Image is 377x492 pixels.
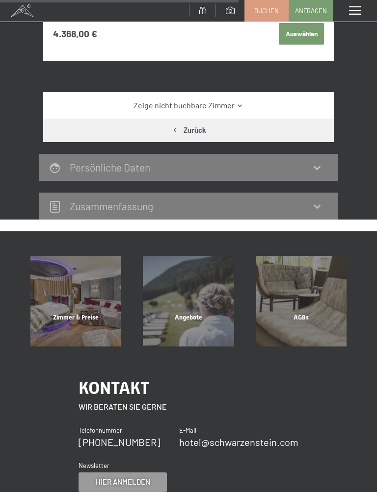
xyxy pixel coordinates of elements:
[295,6,327,15] span: Anfragen
[254,6,279,15] span: Buchen
[132,256,244,346] a: Buchung Angebote
[79,378,149,398] span: Kontakt
[79,426,122,434] span: Telefonnummer
[179,426,196,434] span: E-Mail
[245,0,288,21] a: Buchen
[70,161,150,173] h2: Persönliche Daten
[179,436,298,448] a: hotel@schwarzenstein.com
[279,23,324,45] button: Auswählen
[79,436,161,448] a: [PHONE_NUMBER]
[79,402,167,411] span: Wir beraten Sie gerne
[53,314,99,321] span: Zimmer & Preise
[43,119,334,141] button: Zurück
[294,314,309,321] span: AGBs
[70,200,153,212] h2: Zusammen­fassung
[175,314,202,321] span: Angebote
[245,256,357,346] a: Buchung AGBs
[53,27,97,41] strong: 4.368,00 €
[20,256,132,346] a: Buchung Zimmer & Preise
[79,462,109,469] span: Newsletter
[52,100,325,111] a: Zeige nicht buchbare Zimmer
[96,477,150,487] span: Hier anmelden
[289,0,332,21] a: Anfragen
